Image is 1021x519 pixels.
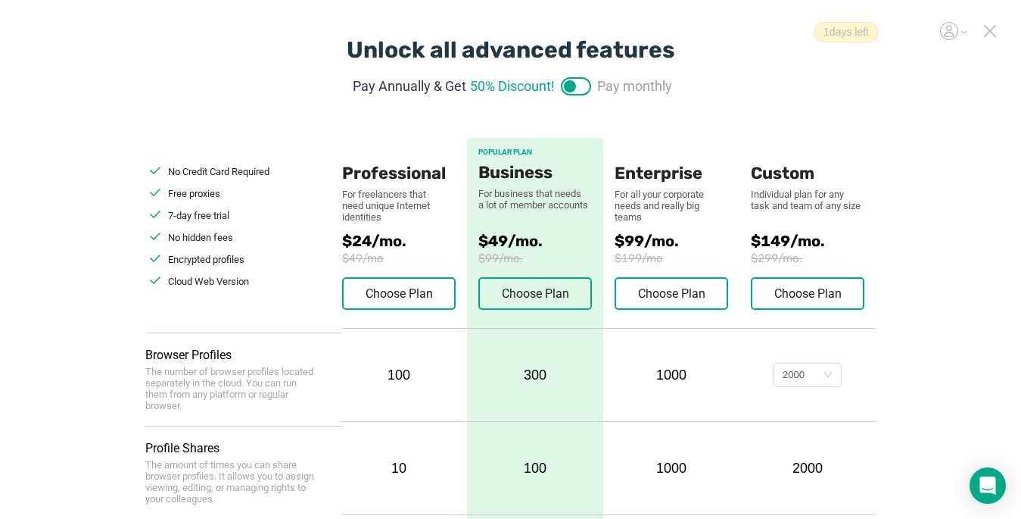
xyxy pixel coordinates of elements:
div: For freelancers that need unique Internet identities [342,189,440,223]
span: Pay monthly [597,76,672,96]
div: 2000 [751,461,864,477]
span: $299/mo. [751,252,876,265]
div: POPULAR PLAN [478,148,592,157]
span: $149/mo. [751,232,876,250]
div: a lot of member accounts [478,199,592,211]
span: Cloud Web Version [168,276,249,287]
span: 7-day free trial [168,210,229,221]
div: Individual plan for any task and team of any size [751,189,864,211]
div: For all your corporate needs and really big teams [615,189,728,223]
div: The number of browser profiles located separately in the cloud. You can run them from any platfor... [145,366,319,411]
span: $49/mo [342,252,467,265]
div: Enterprise [615,138,728,183]
div: Profile Shares [145,441,342,455]
div: 300 [467,329,603,421]
div: 2000 [783,364,805,386]
div: 1000 [615,367,728,383]
span: $199/mo [615,252,751,265]
div: Unlock all advanced features [347,36,675,64]
div: 1000 [615,461,728,477]
div: Custom [751,138,864,183]
div: For business that needs [478,188,592,199]
div: Professional [342,138,456,183]
span: $99/mo. [478,252,592,265]
span: $99/mo. [615,232,751,250]
div: The amount of times you can share browser profiles. It allows you to assign viewing, editing, or ... [145,459,319,505]
span: $49/mo. [478,232,592,250]
button: Choose Plan [342,277,456,310]
span: 50% Discount! [470,76,555,96]
button: Choose Plan [615,277,728,310]
span: No hidden fees [168,232,233,243]
div: 100 [342,367,456,383]
i: icon: down [823,370,833,381]
span: No Credit Card Required [168,166,269,177]
div: Open Intercom Messenger [970,467,1006,504]
div: Business [478,163,592,183]
span: Free proxies [168,188,220,199]
span: 1 days left [814,22,879,42]
button: Choose Plan [751,277,864,310]
div: Browser Profiles [145,348,342,362]
div: 10 [342,461,456,477]
span: Pay Annually & Get [353,76,466,96]
button: Choose Plan [478,277,592,310]
div: 100 [467,422,603,514]
span: Encrypted profiles [168,254,244,265]
span: $24/mo. [342,232,467,250]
